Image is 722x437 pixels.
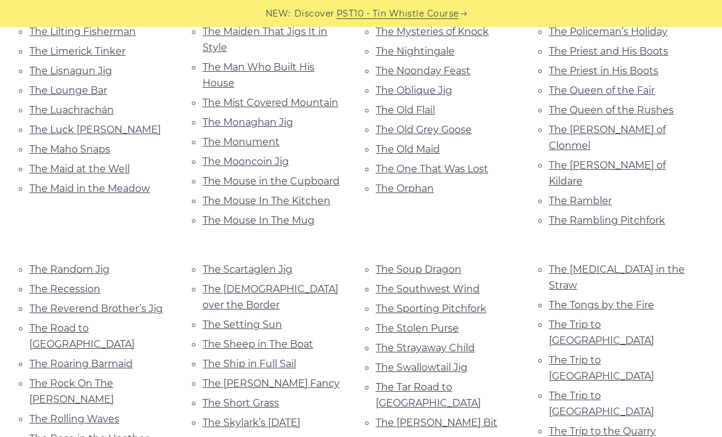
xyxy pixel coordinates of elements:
[29,283,100,295] a: The Recession
[549,264,685,291] a: The [MEDICAL_DATA] in the Straw
[203,378,340,389] a: The [PERSON_NAME] Fancy
[376,26,489,37] a: The Mysteries of Knock
[294,7,335,21] span: Discover
[549,65,658,77] a: The Priest in His Boots
[549,299,654,311] a: The Tongs by the Fire
[29,65,112,77] a: The Lisnagun Jig
[203,116,293,128] a: The Monaghan Jig
[203,264,292,275] a: The Scartaglen Jig
[29,303,163,314] a: The Reverend Brother’s Jig
[203,195,330,207] a: The Mouse In The Kitchen
[203,156,289,167] a: The Mooncoin Jig
[203,417,300,428] a: The Skylark’s [DATE]
[376,362,467,373] a: The Swallowtail Jig
[376,104,435,116] a: The Old Flail
[376,45,455,57] a: The Nightingale
[376,124,472,135] a: The Old Grey Goose
[29,358,133,370] a: The Roaring Barmaid
[549,425,656,437] a: The Trip to the Quarry
[376,342,475,354] a: The Strayaway Child
[29,26,136,37] a: The Lilting Fisherman
[376,163,488,175] a: The One That Was Lost
[376,381,481,409] a: The Tar Road to [GEOGRAPHIC_DATA]
[203,338,313,350] a: The Sheep in The Boat
[376,264,461,275] a: The Soup Dragon
[549,124,666,151] a: The [PERSON_NAME] of Clonmel
[203,136,280,148] a: The Monument
[376,183,434,194] a: The Orphan
[29,85,107,96] a: The Lounge Bar
[203,61,314,89] a: The Man Who Built His House
[549,104,674,116] a: The Queen of the Rushes
[376,143,440,155] a: The Old Maid
[203,215,314,226] a: The Mouse In The Mug
[29,45,125,57] a: The Limerick Tinker
[549,390,654,417] a: The Trip to [GEOGRAPHIC_DATA]
[203,397,279,409] a: The Short Grass
[376,283,480,295] a: The Southwest Wind
[203,175,340,187] a: The Mouse in the Cupboard
[376,65,471,77] a: The Noonday Feast
[337,7,459,21] a: PST10 - Tin Whistle Course
[203,283,338,311] a: The [DEMOGRAPHIC_DATA] over the Border
[29,322,135,350] a: The Road to [GEOGRAPHIC_DATA]
[29,264,110,275] a: The Random Jig
[203,358,296,370] a: The Ship in Full Sail
[549,159,666,187] a: The [PERSON_NAME] of Kildare
[203,319,282,330] a: The Setting Sun
[29,143,110,155] a: The Maho Snaps
[549,195,612,207] a: The Rambler
[376,417,497,428] a: The [PERSON_NAME] Bit
[376,322,459,334] a: The Stolen Purse
[29,163,130,175] a: The Maid at the Well
[29,413,119,425] a: The Rolling Waves
[549,85,655,96] a: The Queen of the Fair
[29,124,161,135] a: The Luck [PERSON_NAME]
[549,26,668,37] a: The Policeman’s Holiday
[549,319,654,346] a: The Trip to [GEOGRAPHIC_DATA]
[29,378,114,405] a: The Rock On The [PERSON_NAME]
[203,97,338,108] a: The Mist Covered Mountain
[376,85,452,96] a: The Oblique Jig
[29,104,114,116] a: The Luachrachán
[549,215,665,226] a: The Rambling Pitchfork
[549,45,668,57] a: The Priest and His Boots
[549,354,654,382] a: The Trip to [GEOGRAPHIC_DATA]
[29,183,150,194] a: The Maid in the Meadow
[376,303,486,314] a: The Sporting Pitchfork
[266,7,291,21] span: NEW:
